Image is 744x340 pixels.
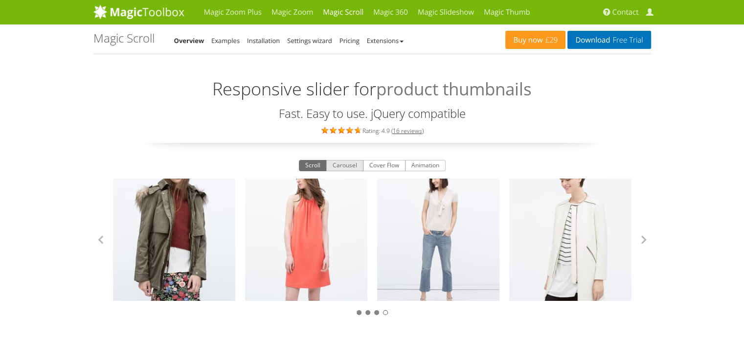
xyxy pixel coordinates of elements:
[93,32,155,45] h1: Magic Scroll
[405,160,446,172] button: Animation
[363,160,406,172] button: Cover Flow
[393,127,422,135] a: 16 reviews
[367,36,404,45] a: Extensions
[299,160,327,172] button: Scroll
[247,36,280,45] a: Installation
[93,125,651,136] div: Rating: 4.9 ( )
[612,7,639,17] span: Contact
[543,36,558,44] span: £29
[287,36,332,45] a: Settings wizard
[93,107,651,120] h3: Fast. Easy to use. jQuery compatible
[93,67,651,102] h2: Responsive slider for
[610,36,643,44] span: Free Trial
[326,160,363,172] button: Carousel
[376,76,532,102] span: product thumbnails
[339,36,360,45] a: Pricing
[505,31,565,49] a: Buy now£29
[211,36,240,45] a: Examples
[93,4,184,19] img: MagicToolbox.com - Image tools for your website
[567,31,651,49] a: DownloadFree Trial
[174,36,204,45] a: Overview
